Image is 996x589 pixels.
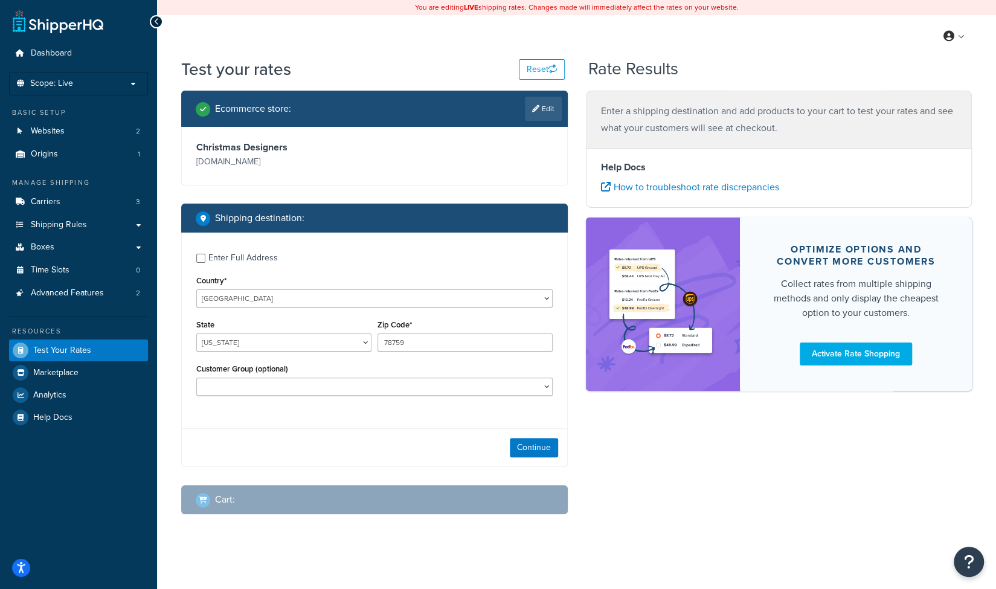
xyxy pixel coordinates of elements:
[33,368,79,378] span: Marketplace
[9,214,148,236] a: Shipping Rules
[769,243,943,268] div: Optimize options and convert more customers
[181,57,291,81] h1: Test your rates
[136,197,140,207] span: 3
[196,153,371,170] p: [DOMAIN_NAME]
[9,120,148,143] li: Websites
[9,236,148,259] a: Boxes
[954,547,984,577] button: Open Resource Center
[601,103,957,137] p: Enter a shipping destination and add products to your cart to test your rates and see what your c...
[136,126,140,137] span: 2
[215,103,291,114] h2: Ecommerce store :
[208,249,278,266] div: Enter Full Address
[196,141,371,153] h3: Christmas Designers
[9,143,148,166] a: Origins1
[33,346,91,356] span: Test Your Rates
[378,320,412,329] label: Zip Code*
[138,149,140,159] span: 1
[30,79,73,89] span: Scope: Live
[33,413,72,423] span: Help Docs
[136,288,140,298] span: 2
[9,259,148,282] a: Time Slots0
[601,160,957,175] h4: Help Docs
[9,191,148,213] li: Carriers
[33,390,66,401] span: Analytics
[510,438,558,457] button: Continue
[136,265,140,275] span: 0
[196,254,205,263] input: Enter Full Address
[196,320,214,329] label: State
[31,288,104,298] span: Advanced Features
[9,326,148,336] div: Resources
[215,494,235,505] h2: Cart :
[31,48,72,59] span: Dashboard
[31,197,60,207] span: Carriers
[604,236,722,373] img: feature-image-rateshop-7084cbbcb2e67ef1d54c2e976f0e592697130d5817b016cf7cc7e13314366067.png
[519,59,565,80] button: Reset
[31,265,69,275] span: Time Slots
[9,340,148,361] a: Test Your Rates
[9,120,148,143] a: Websites2
[769,277,943,320] div: Collect rates from multiple shipping methods and only display the cheapest option to your customers.
[196,276,227,285] label: Country*
[31,242,54,253] span: Boxes
[9,191,148,213] a: Carriers3
[9,178,148,188] div: Manage Shipping
[9,362,148,384] a: Marketplace
[601,180,779,194] a: How to troubleshoot rate discrepancies
[215,213,304,224] h2: Shipping destination :
[196,364,288,373] label: Customer Group (optional)
[525,97,562,121] a: Edit
[9,407,148,428] a: Help Docs
[9,143,148,166] li: Origins
[9,384,148,406] a: Analytics
[31,220,87,230] span: Shipping Rules
[31,126,65,137] span: Websites
[800,343,912,365] a: Activate Rate Shopping
[9,42,148,65] a: Dashboard
[9,108,148,118] div: Basic Setup
[588,60,678,79] h2: Rate Results
[9,282,148,304] li: Advanced Features
[9,259,148,282] li: Time Slots
[31,149,58,159] span: Origins
[464,2,478,13] b: LIVE
[9,282,148,304] a: Advanced Features2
